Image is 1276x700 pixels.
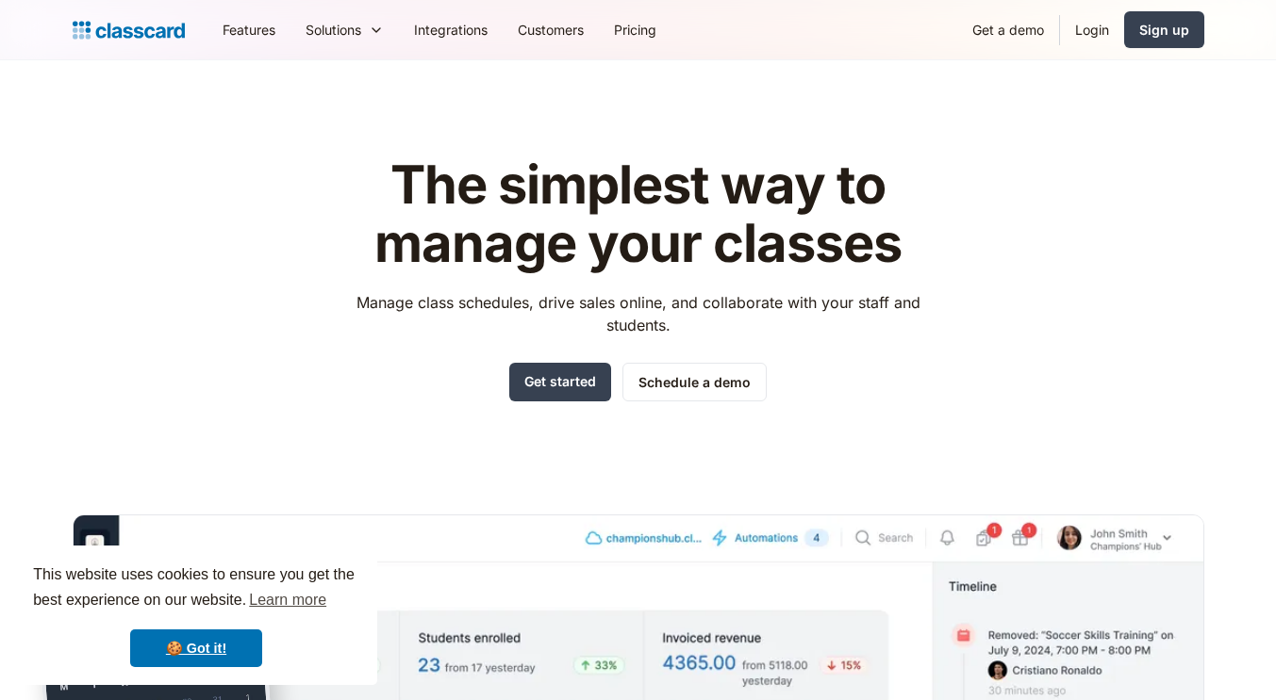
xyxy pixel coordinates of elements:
a: Features [207,8,290,51]
a: Customers [503,8,599,51]
a: Sign up [1124,11,1204,48]
a: Get a demo [957,8,1059,51]
div: Solutions [306,20,361,40]
p: Manage class schedules, drive sales online, and collaborate with your staff and students. [339,291,937,336]
div: Solutions [290,8,399,51]
a: dismiss cookie message [130,629,262,667]
a: Integrations [399,8,503,51]
a: Login [1060,8,1124,51]
h1: The simplest way to manage your classes [339,156,937,272]
a: Pricing [599,8,671,51]
span: This website uses cookies to ensure you get the best experience on our website. [33,563,359,614]
a: learn more about cookies [246,586,329,614]
a: home [73,17,185,43]
div: cookieconsent [15,545,377,685]
a: Get started [509,363,611,401]
div: Sign up [1139,20,1189,40]
a: Schedule a demo [622,363,767,401]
